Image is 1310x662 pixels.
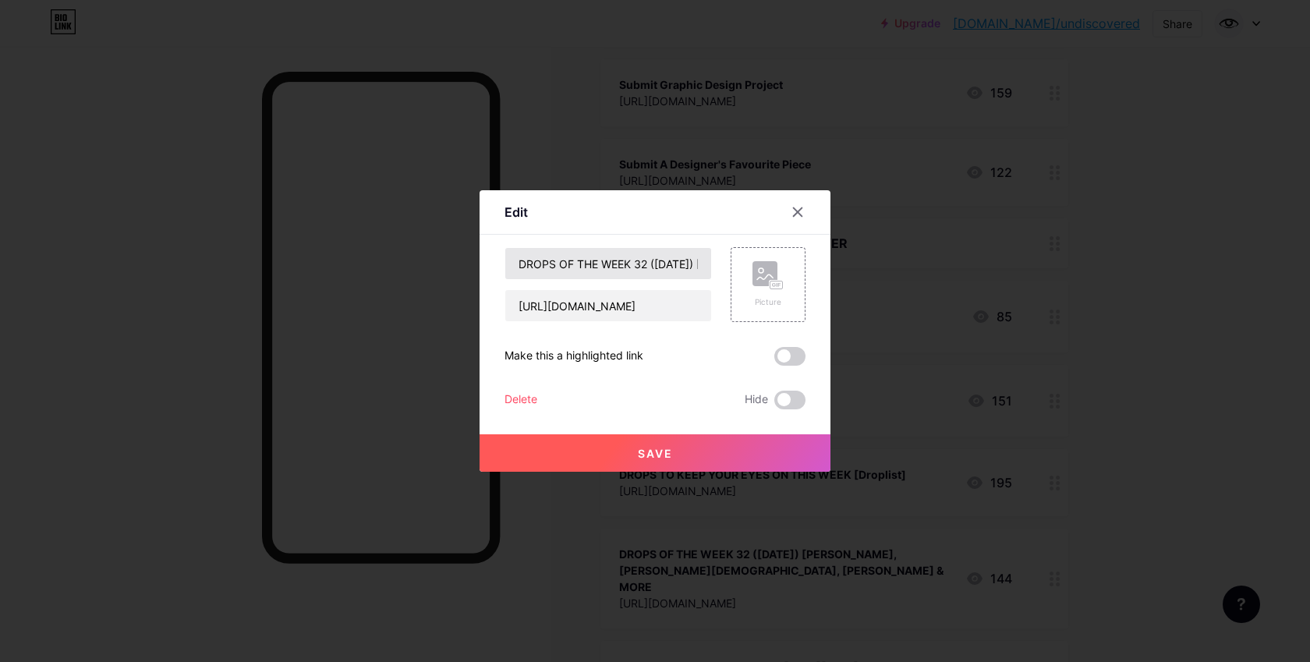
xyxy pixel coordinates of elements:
[505,391,537,409] div: Delete
[505,248,711,279] input: Title
[638,447,673,460] span: Save
[745,391,768,409] span: Hide
[505,203,528,221] div: Edit
[752,296,784,308] div: Picture
[505,290,711,321] input: URL
[505,347,643,366] div: Make this a highlighted link
[480,434,830,472] button: Save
